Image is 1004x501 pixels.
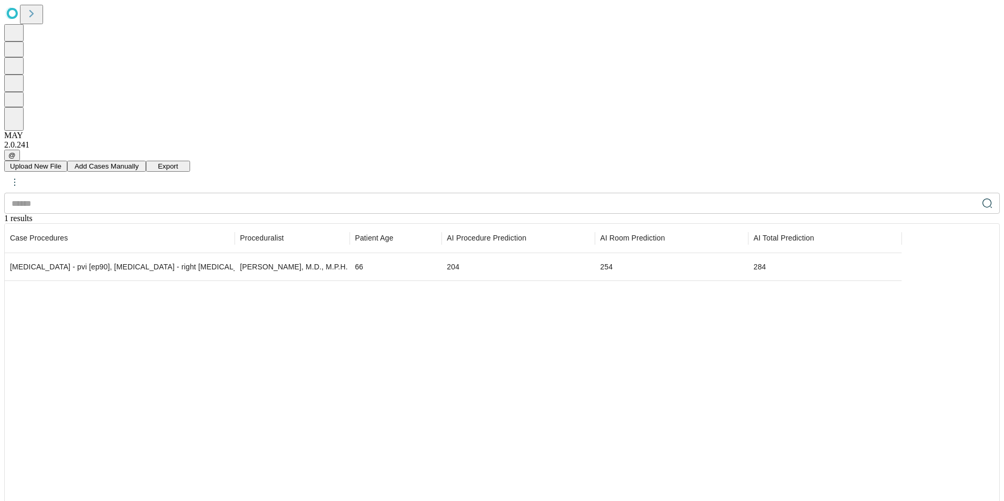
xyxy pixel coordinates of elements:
[75,162,139,170] span: Add Cases Manually
[600,233,665,243] span: Patient in room to patient out of room
[67,161,146,172] button: Add Cases Manually
[10,162,61,170] span: Upload New File
[146,161,190,172] button: Export
[4,150,20,161] button: @
[158,162,179,170] span: Export
[8,151,16,159] span: @
[240,254,344,280] div: [PERSON_NAME], M.D., M.P.H. [1003510]
[10,233,68,243] span: Scheduled procedures
[600,263,613,271] span: 254
[4,131,1000,140] div: MAY
[5,173,24,192] button: kebab-menu
[754,263,766,271] span: 284
[10,254,229,280] div: [MEDICAL_DATA] - pvi [ep90], [MEDICAL_DATA] - right [MEDICAL_DATA] [ep167]
[355,254,436,280] div: 66
[146,161,190,170] a: Export
[4,161,67,172] button: Upload New File
[447,233,526,243] span: Time-out to extubation/pocket closure
[240,233,284,243] span: Proceduralist
[4,140,1000,150] div: 2.0.241
[355,233,393,243] span: Patient Age
[4,214,33,223] span: 1 results
[447,263,459,271] span: 204
[754,233,814,243] span: Includes set-up, patient in-room to patient out-of-room, and clean-up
